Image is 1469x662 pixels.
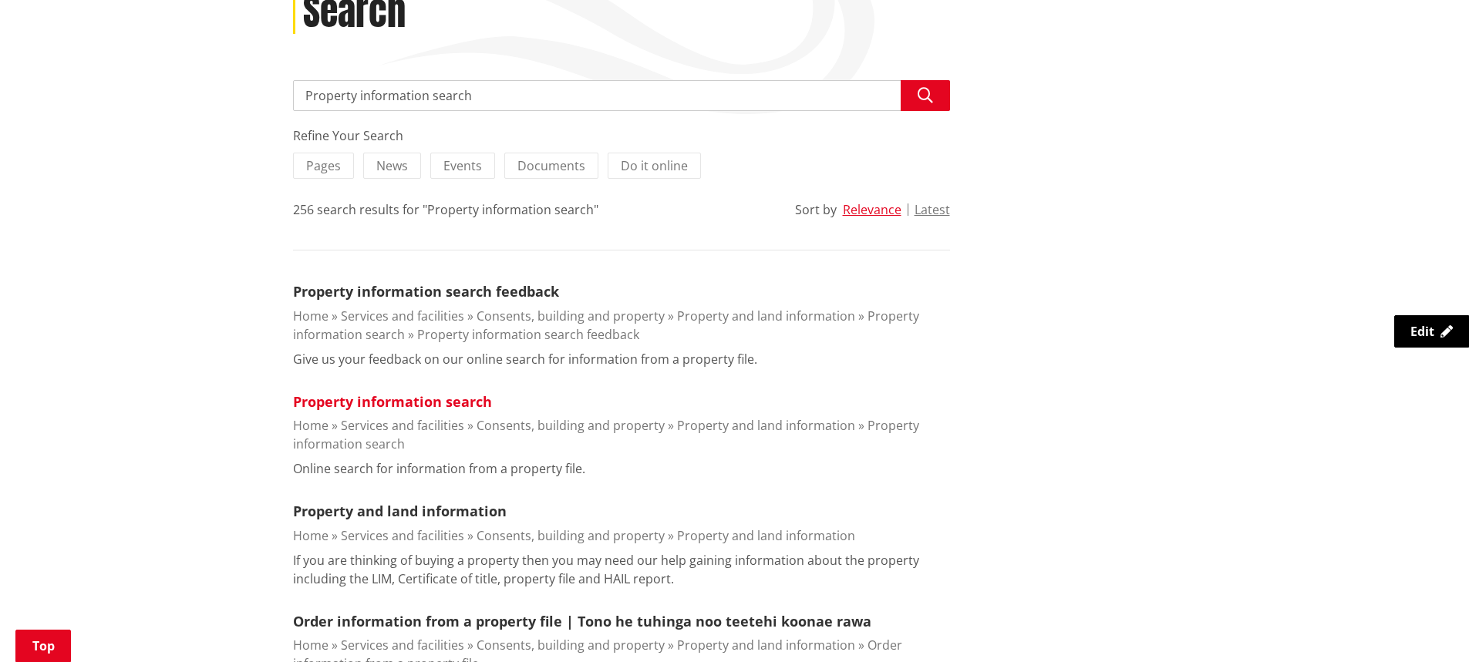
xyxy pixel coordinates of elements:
[341,307,464,324] a: Services and facilities
[677,637,855,654] a: Property and land information
[306,157,341,174] span: Pages
[443,157,482,174] span: Events
[293,126,950,145] div: Refine Your Search
[843,203,901,217] button: Relevance
[477,637,665,654] a: Consents, building and property
[477,527,665,544] a: Consents, building and property
[376,157,408,174] span: News
[293,307,329,324] a: Home
[293,417,919,452] a: Property information search
[477,417,665,434] a: Consents, building and property
[517,157,585,174] span: Documents
[1398,597,1454,653] iframe: Messenger Launcher
[293,282,559,301] a: Property information search feedback
[293,350,757,368] p: Give us your feedback on our online search for information from a property file.
[677,307,855,324] a: Property and land information
[477,307,665,324] a: Consents, building and property
[1394,315,1469,348] a: Edit
[1410,323,1434,340] span: Edit
[293,637,329,654] a: Home
[293,80,950,111] input: Search input
[677,527,855,544] a: Property and land information
[293,459,585,478] p: Online search for information from a property file.
[293,392,492,411] a: Property information search
[341,637,464,654] a: Services and facilities
[417,326,639,343] a: Property information search feedback
[621,157,688,174] span: Do it online
[915,203,950,217] button: Latest
[341,527,464,544] a: Services and facilities
[293,527,329,544] a: Home
[293,502,507,520] a: Property and land information
[677,417,855,434] a: Property and land information
[293,551,950,588] p: If you are thinking of buying a property then you may need our help gaining information about the...
[293,417,329,434] a: Home
[15,630,71,662] a: Top
[293,200,598,219] div: 256 search results for "Property information search"
[341,417,464,434] a: Services and facilities
[293,307,919,343] a: Property information search
[795,200,837,219] div: Sort by
[293,612,871,630] a: Order information from a property file | Tono he tuhinga noo teetehi koonae rawa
